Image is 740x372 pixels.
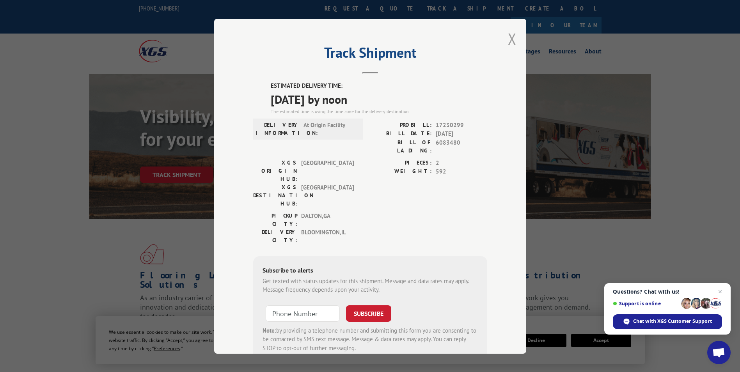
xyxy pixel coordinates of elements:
[301,211,354,228] span: DALTON , GA
[613,289,722,295] span: Questions? Chat with us!
[436,167,487,176] span: 592
[436,138,487,154] span: 6083480
[253,47,487,62] h2: Track Shipment
[370,129,432,138] label: BILL DATE:
[271,90,487,108] span: [DATE] by noon
[715,287,725,296] span: Close chat
[370,120,432,129] label: PROBILL:
[263,265,478,276] div: Subscribe to alerts
[271,81,487,90] label: ESTIMATED DELIVERY TIME:
[263,326,478,353] div: by providing a telephone number and submitting this form you are consenting to be contacted by SM...
[370,158,432,167] label: PIECES:
[370,167,432,176] label: WEIGHT:
[301,158,354,183] span: [GEOGRAPHIC_DATA]
[346,305,391,321] button: SUBSCRIBE
[301,228,354,244] span: BLOOMINGTON , IL
[301,183,354,207] span: [GEOGRAPHIC_DATA]
[436,120,487,129] span: 17230299
[256,120,300,137] label: DELIVERY INFORMATION:
[436,129,487,138] span: [DATE]
[253,183,297,207] label: XGS DESTINATION HUB:
[303,120,356,137] span: At Origin Facility
[508,28,516,49] button: Close modal
[253,211,297,228] label: PICKUP CITY:
[613,314,722,329] div: Chat with XGS Customer Support
[613,301,678,306] span: Support is online
[436,158,487,167] span: 2
[266,305,340,321] input: Phone Number
[253,158,297,183] label: XGS ORIGIN HUB:
[263,326,276,334] strong: Note:
[271,108,487,115] div: The estimated time is using the time zone for the delivery destination.
[253,228,297,244] label: DELIVERY CITY:
[707,341,731,364] div: Open chat
[370,138,432,154] label: BILL OF LADING:
[633,318,712,325] span: Chat with XGS Customer Support
[263,276,478,294] div: Get texted with status updates for this shipment. Message and data rates may apply. Message frequ...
